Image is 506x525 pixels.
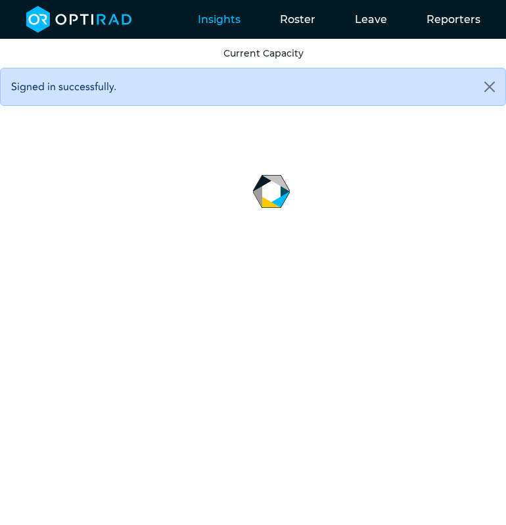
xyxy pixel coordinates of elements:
[26,6,132,33] img: brand-opti-rad-logos-blue-and-white-d2f68631ba2948856bd03f2d395fb146ddc8fb01b4b6e9315ea85fa773367...
[223,47,304,59] a: Current Capacity
[474,68,505,105] button: Close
